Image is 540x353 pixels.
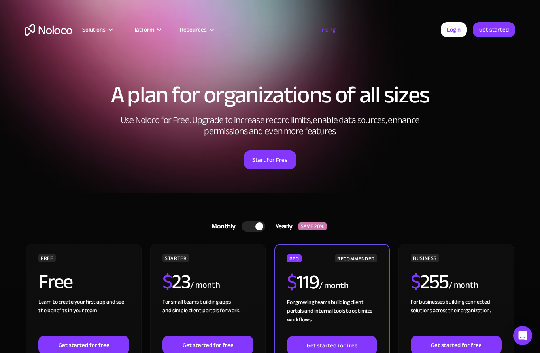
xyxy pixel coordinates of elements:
div: Resources [180,25,207,35]
div: Monthly [202,220,242,232]
h2: 23 [162,272,191,292]
h2: Use Noloco for Free. Upgrade to increase record limits, enable data sources, enhance permissions ... [112,115,428,137]
h2: Free [38,272,73,292]
span: $ [162,263,172,300]
a: Start for Free [244,150,296,169]
div: BUSINESS [411,254,439,262]
h2: 255 [411,272,449,292]
a: Pricing [308,25,346,35]
span: $ [287,264,297,301]
div: / month [319,279,349,292]
h1: A plan for organizations of all sizes [25,83,515,107]
div: / month [449,279,478,292]
div: SAVE 20% [298,222,327,230]
div: Solutions [72,25,121,35]
div: RECOMMENDED [335,254,377,262]
div: Learn to create your first app and see the benefits in your team ‍ [38,298,129,336]
div: For businesses building connected solutions across their organization. ‍ [411,298,502,336]
div: FREE [38,254,56,262]
div: STARTER [162,254,189,262]
div: Platform [121,25,170,35]
a: home [25,24,72,36]
a: Get started [473,22,515,37]
div: Solutions [82,25,106,35]
div: For small teams building apps and simple client portals for work. ‍ [162,298,253,336]
div: Open Intercom Messenger [513,326,532,345]
span: $ [411,263,421,300]
div: / month [190,279,220,292]
a: Login [441,22,467,37]
div: PRO [287,254,302,262]
div: Platform [131,25,154,35]
h2: 119 [287,272,319,292]
div: Resources [170,25,223,35]
div: For growing teams building client portals and internal tools to optimize workflows. [287,298,377,336]
div: Yearly [265,220,298,232]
